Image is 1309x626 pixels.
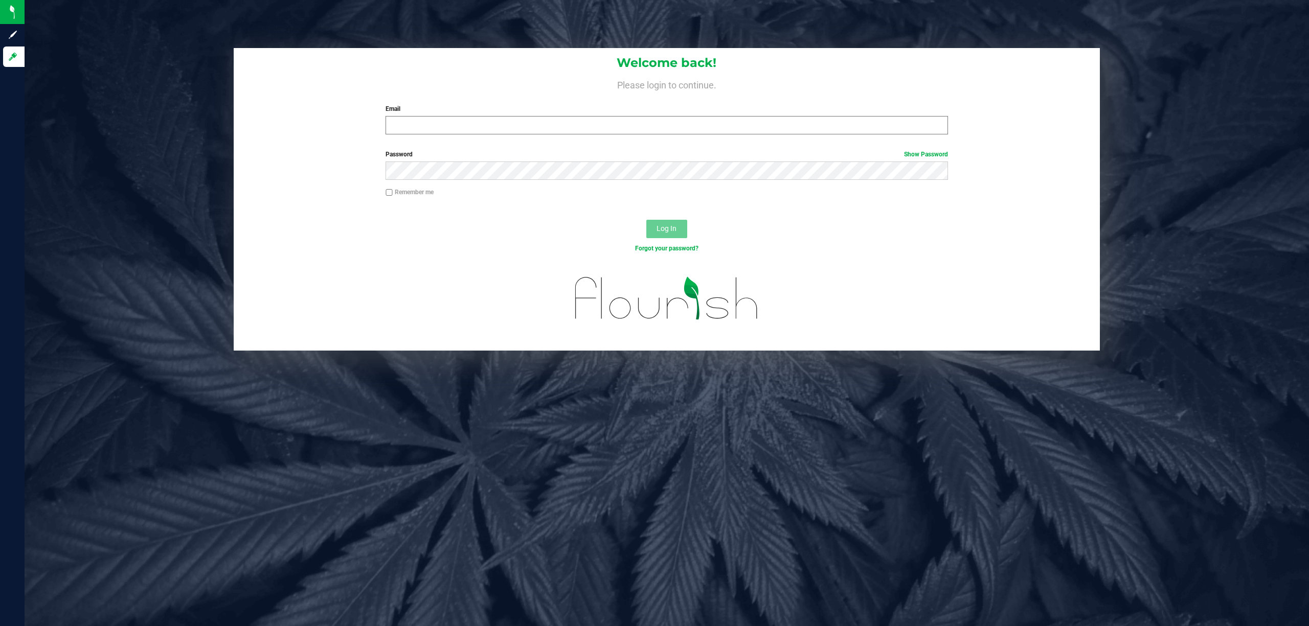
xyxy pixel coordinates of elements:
img: flourish_logo.svg [558,264,775,333]
inline-svg: Sign up [8,30,18,40]
label: Remember me [386,188,434,197]
input: Remember me [386,189,393,196]
a: Show Password [904,151,948,158]
label: Email [386,104,948,113]
a: Forgot your password? [635,245,698,252]
span: Password [386,151,413,158]
h4: Please login to continue. [234,78,1100,90]
button: Log In [646,220,687,238]
h1: Welcome back! [234,56,1100,69]
inline-svg: Log in [8,52,18,62]
span: Log In [657,224,676,233]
